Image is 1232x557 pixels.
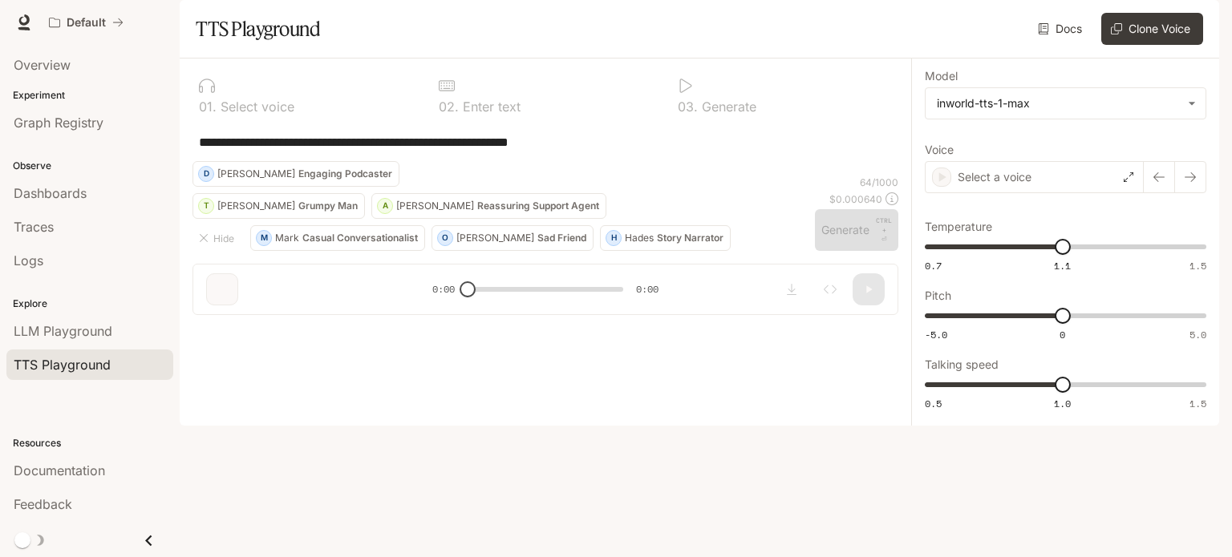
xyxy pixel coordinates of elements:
p: Hades [625,233,654,243]
p: Talking speed [925,359,999,370]
button: O[PERSON_NAME]Sad Friend [432,225,594,251]
div: A [378,193,392,219]
p: Generate [698,100,756,113]
p: Select a voice [958,169,1031,185]
button: T[PERSON_NAME]Grumpy Man [192,193,365,219]
span: 1.1 [1054,259,1071,272]
div: T [199,193,213,219]
div: inworld-tts-1-max [937,95,1180,111]
span: 5.0 [1189,328,1206,341]
h1: TTS Playground [196,13,320,45]
p: Grumpy Man [298,201,358,211]
p: 64 / 1000 [860,176,898,189]
div: O [438,225,452,251]
p: $ 0.000640 [829,192,882,206]
span: 1.5 [1189,259,1206,272]
div: M [257,225,271,251]
p: 0 2 . [439,100,459,113]
p: Engaging Podcaster [298,169,392,179]
p: [PERSON_NAME] [456,233,534,243]
button: MMarkCasual Conversationalist [250,225,425,251]
span: 0.5 [925,397,942,410]
span: 0 [1060,328,1065,341]
p: Default [67,16,106,30]
p: Mark [275,233,299,243]
button: A[PERSON_NAME]Reassuring Support Agent [371,193,606,219]
p: Model [925,71,958,82]
button: Clone Voice [1101,13,1203,45]
div: inworld-tts-1-max [926,88,1206,119]
p: [PERSON_NAME] [396,201,474,211]
p: Voice [925,144,954,155]
div: H [606,225,621,251]
p: Reassuring Support Agent [477,201,599,211]
p: Casual Conversationalist [302,233,418,243]
div: D [199,161,213,187]
button: All workspaces [42,6,131,38]
p: 0 3 . [678,100,698,113]
p: Pitch [925,290,951,301]
p: 0 1 . [199,100,217,113]
p: Sad Friend [537,233,586,243]
p: Story Narrator [657,233,723,243]
span: -5.0 [925,328,947,341]
button: HHadesStory Narrator [600,225,731,251]
a: Docs [1035,13,1088,45]
button: D[PERSON_NAME]Engaging Podcaster [192,161,399,187]
p: [PERSON_NAME] [217,201,295,211]
p: Select voice [217,100,294,113]
span: 0.7 [925,259,942,272]
button: Hide [192,225,244,251]
span: 1.5 [1189,397,1206,410]
p: [PERSON_NAME] [217,169,295,179]
span: 1.0 [1054,397,1071,410]
p: Enter text [459,100,521,113]
p: Temperature [925,221,992,232]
